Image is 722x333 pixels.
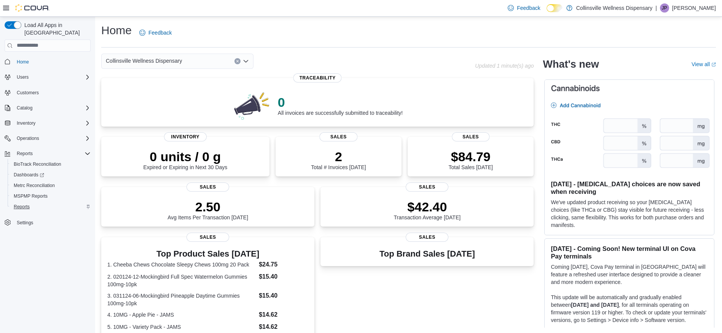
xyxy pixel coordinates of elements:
h3: [DATE] - [MEDICAL_DATA] choices are now saved when receiving [551,180,708,195]
p: | [655,3,657,13]
div: Transaction Average [DATE] [394,199,461,220]
div: Expired or Expiring in Next 30 Days [143,149,227,170]
span: Users [17,74,29,80]
button: Home [2,56,94,67]
span: Load All Apps in [GEOGRAPHIC_DATA] [21,21,91,36]
a: Feedback [505,0,543,16]
span: Sales [186,182,229,192]
span: JP [662,3,667,13]
span: Home [14,57,91,67]
button: Clear input [234,58,241,64]
button: Inventory [2,118,94,128]
span: BioTrack Reconciliation [11,160,91,169]
h3: Top Brand Sales [DATE] [379,249,475,258]
span: Dashboards [11,170,91,179]
dt: 5. 10MG - Variety Pack - JAMS [107,323,256,331]
button: Open list of options [243,58,249,64]
p: Collinsville Wellness Dispensary [576,3,652,13]
p: Updated 1 minute(s) ago [475,63,534,69]
span: Customers [14,88,91,97]
span: Dark Mode [547,12,547,13]
span: BioTrack Reconciliation [14,161,61,167]
a: Reports [11,202,33,211]
button: MSPMP Reports [8,191,94,201]
a: Dashboards [11,170,47,179]
span: Catalog [17,105,32,111]
div: Total # Invoices [DATE] [311,149,366,170]
button: Catalog [14,103,35,113]
p: Coming [DATE], Cova Pay terminal in [GEOGRAPHIC_DATA] will feature a refreshed user interface des... [551,263,708,286]
button: Reports [8,201,94,212]
button: Reports [2,148,94,159]
a: Feedback [136,25,175,40]
span: Operations [17,135,39,141]
dd: $15.40 [259,291,308,300]
span: Dashboards [14,172,44,178]
span: Sales [186,233,229,242]
span: Reports [17,151,33,157]
nav: Complex example [5,53,91,248]
dt: 3. 031124-06-Mockingbird Pineapple Daytime Gummies 100mg-10pk [107,292,256,307]
span: Metrc Reconciliation [14,182,55,189]
button: Reports [14,149,36,158]
a: Customers [14,88,42,97]
span: Feedback [517,4,540,12]
div: Total Sales [DATE] [449,149,493,170]
dt: 4. 10MG - Apple Pie - JAMS [107,311,256,319]
span: Collinsville Wellness Dispensary [106,56,182,65]
h2: What's new [543,58,599,70]
button: Catalog [2,103,94,113]
span: Settings [14,217,91,227]
span: Sales [320,132,357,141]
button: Settings [2,217,94,228]
img: 0 [232,90,272,121]
span: Traceability [293,73,342,82]
span: Sales [406,233,448,242]
div: All invoices are successfully submitted to traceability! [278,95,403,116]
p: 2.50 [167,199,248,214]
span: Customers [17,90,39,96]
dd: $15.40 [259,272,308,281]
dt: 1. Cheeba Chews Chocolate Sleepy Chews 100mg 20 Pack [107,261,256,268]
span: Home [17,59,29,65]
strong: [DATE] and [DATE] [571,302,618,308]
span: Settings [17,220,33,226]
p: $42.40 [394,199,461,214]
p: We've updated product receiving so your [MEDICAL_DATA] choices (like THCa or CBG) stay visible fo... [551,198,708,229]
span: Reports [14,149,91,158]
span: MSPMP Reports [11,192,91,201]
span: MSPMP Reports [14,193,48,199]
span: Reports [14,204,30,210]
span: Sales [406,182,448,192]
h3: Top Product Sales [DATE] [107,249,308,258]
p: This update will be automatically and gradually enabled between , for all terminals operating on ... [551,293,708,324]
input: Dark Mode [547,4,563,12]
p: $84.79 [449,149,493,164]
dd: $24.75 [259,260,308,269]
h1: Home [101,23,132,38]
span: Operations [14,134,91,143]
p: [PERSON_NAME] [672,3,716,13]
span: Feedback [148,29,172,36]
p: 0 [278,95,403,110]
dt: 2. 020124-12-Mockingbird Full Spec Watermelon Gummies 100mg-10pk [107,273,256,288]
img: Cova [15,4,49,12]
a: View allExternal link [692,61,716,67]
span: Sales [452,132,489,141]
div: Jenny Pigford [660,3,669,13]
a: BioTrack Reconciliation [11,160,64,169]
svg: External link [711,62,716,67]
span: Catalog [14,103,91,113]
button: Users [14,73,32,82]
span: Reports [11,202,91,211]
button: Operations [14,134,42,143]
a: Dashboards [8,170,94,180]
a: MSPMP Reports [11,192,51,201]
button: Inventory [14,119,38,128]
a: Metrc Reconciliation [11,181,58,190]
span: Metrc Reconciliation [11,181,91,190]
span: Inventory [17,120,35,126]
span: Users [14,73,91,82]
span: Inventory [164,132,207,141]
button: BioTrack Reconciliation [8,159,94,170]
